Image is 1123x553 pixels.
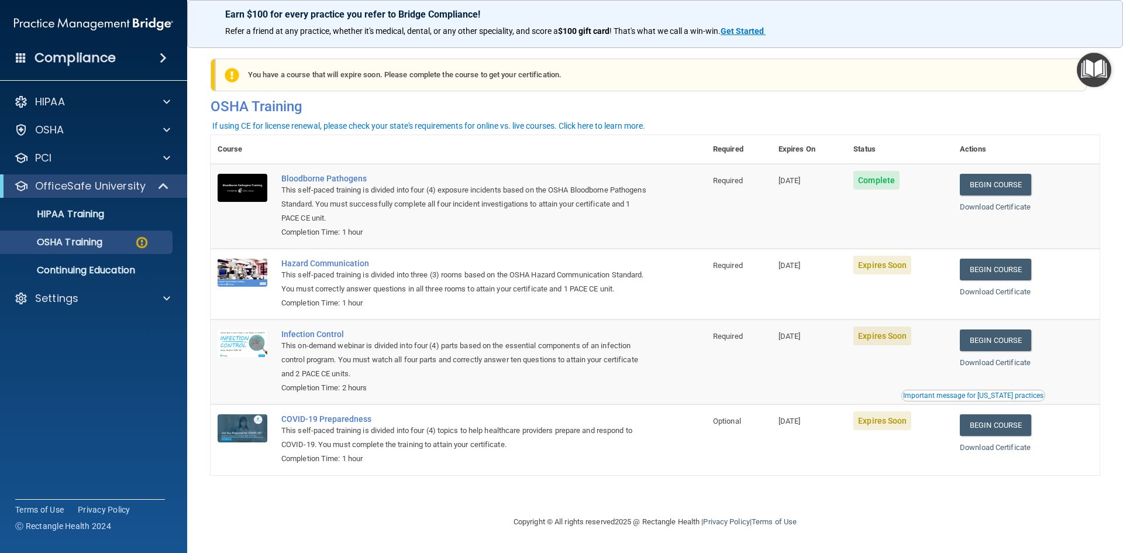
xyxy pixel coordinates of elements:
div: Important message for [US_STATE] practices [903,392,1043,399]
img: PMB logo [14,12,173,36]
div: Completion Time: 1 hour [281,296,647,310]
div: Completion Time: 1 hour [281,452,647,466]
span: Required [713,176,743,185]
a: Begin Course [960,259,1031,280]
a: Download Certificate [960,358,1031,367]
div: Completion Time: 2 hours [281,381,647,395]
a: Privacy Policy [78,504,130,516]
a: Terms of Use [752,517,797,526]
strong: $100 gift card [558,26,609,36]
img: warning-circle.0cc9ac19.png [135,235,149,250]
p: OfficeSafe University [35,179,146,193]
span: Refer a friend at any practice, whether it's medical, dental, or any other speciality, and score a [225,26,558,36]
a: Begin Course [960,174,1031,195]
a: Bloodborne Pathogens [281,174,647,183]
span: Complete [853,171,900,190]
a: Get Started [721,26,766,36]
div: This on-demand webinar is divided into four (4) parts based on the essential components of an inf... [281,339,647,381]
th: Required [706,135,771,164]
a: PCI [14,151,170,165]
a: Infection Control [281,329,647,339]
strong: Get Started [721,26,764,36]
p: PCI [35,151,51,165]
span: Required [713,332,743,341]
span: Ⓒ Rectangle Health 2024 [15,520,111,532]
button: If using CE for license renewal, please check your state's requirements for online vs. live cours... [211,120,647,132]
div: Completion Time: 1 hour [281,225,647,239]
p: OSHA [35,123,64,137]
th: Course [211,135,274,164]
p: Earn $100 for every practice you refer to Bridge Compliance! [225,9,1085,20]
span: Required [713,261,743,270]
th: Status [846,135,953,164]
a: Hazard Communication [281,259,647,268]
a: OSHA [14,123,170,137]
a: Download Certificate [960,202,1031,211]
span: [DATE] [778,332,801,341]
div: Copyright © All rights reserved 2025 @ Rectangle Health | | [442,503,869,541]
p: HIPAA Training [8,208,104,220]
th: Actions [953,135,1100,164]
p: Settings [35,291,78,305]
div: This self-paced training is divided into three (3) rooms based on the OSHA Hazard Communication S... [281,268,647,296]
img: exclamation-circle-solid-warning.7ed2984d.png [225,68,239,83]
button: Open Resource Center [1077,53,1111,87]
th: Expires On [771,135,846,164]
a: Settings [14,291,170,305]
a: HIPAA [14,95,170,109]
a: Privacy Policy [703,517,749,526]
span: [DATE] [778,417,801,425]
div: This self-paced training is divided into four (4) exposure incidents based on the OSHA Bloodborne... [281,183,647,225]
div: You have a course that will expire soon. Please complete the course to get your certification. [215,59,1087,91]
h4: OSHA Training [211,98,1100,115]
span: Expires Soon [853,256,911,274]
p: HIPAA [35,95,65,109]
h4: Compliance [35,50,116,66]
a: Download Certificate [960,287,1031,296]
span: ! That's what we call a win-win. [609,26,721,36]
a: Download Certificate [960,443,1031,452]
p: OSHA Training [8,236,102,248]
span: Optional [713,417,741,425]
p: Continuing Education [8,265,167,276]
a: OfficeSafe University [14,179,170,193]
a: Terms of Use [15,504,64,516]
div: This self-paced training is divided into four (4) topics to help healthcare providers prepare and... [281,424,647,452]
span: Expires Soon [853,411,911,430]
a: Begin Course [960,329,1031,351]
a: COVID-19 Preparedness [281,414,647,424]
span: Expires Soon [853,327,911,345]
span: [DATE] [778,176,801,185]
div: If using CE for license renewal, please check your state's requirements for online vs. live cours... [212,122,645,130]
span: [DATE] [778,261,801,270]
a: Begin Course [960,414,1031,436]
button: Read this if you are a dental practitioner in the state of CA [901,390,1045,401]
